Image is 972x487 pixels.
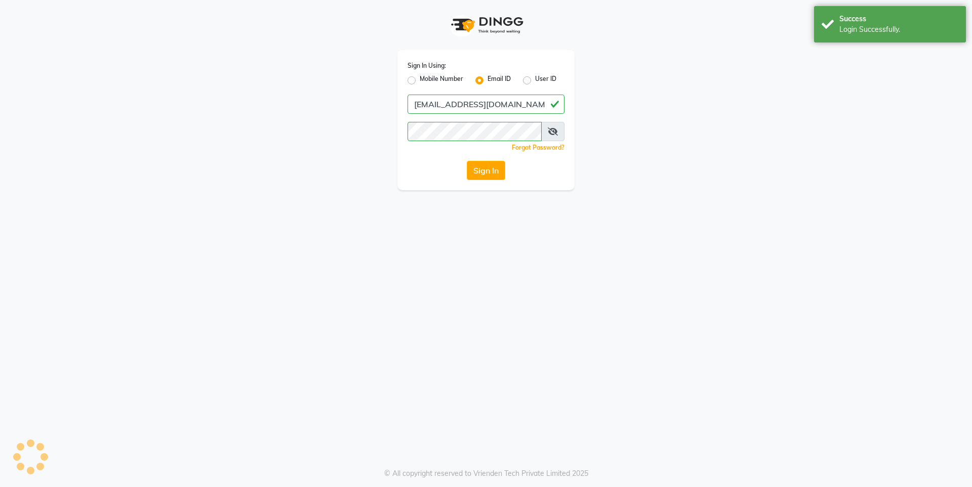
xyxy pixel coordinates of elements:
div: Login Successfully. [839,24,958,35]
label: Mobile Number [420,74,463,86]
label: Email ID [488,74,511,86]
a: Forgot Password? [512,144,564,151]
div: Success [839,14,958,24]
input: Username [408,122,542,141]
img: logo1.svg [445,10,526,40]
button: Sign In [467,161,505,180]
input: Username [408,95,564,114]
label: User ID [535,74,556,86]
label: Sign In Using: [408,61,446,70]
